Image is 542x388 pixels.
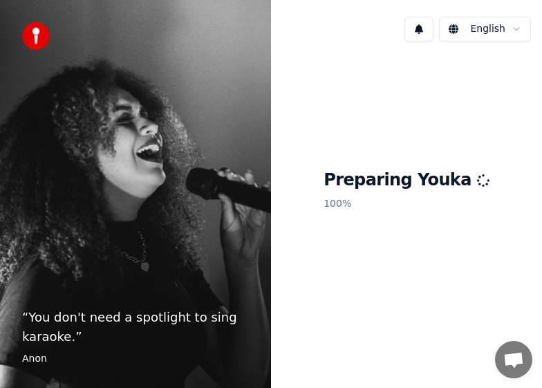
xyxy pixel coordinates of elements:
[22,308,249,347] p: “ You don't need a spotlight to sing karaoke. ”
[495,341,532,378] div: Open chat
[324,192,489,216] p: 100 %
[324,169,489,192] h1: Preparing Youka
[22,352,249,366] footer: Anon
[22,22,50,50] img: youka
